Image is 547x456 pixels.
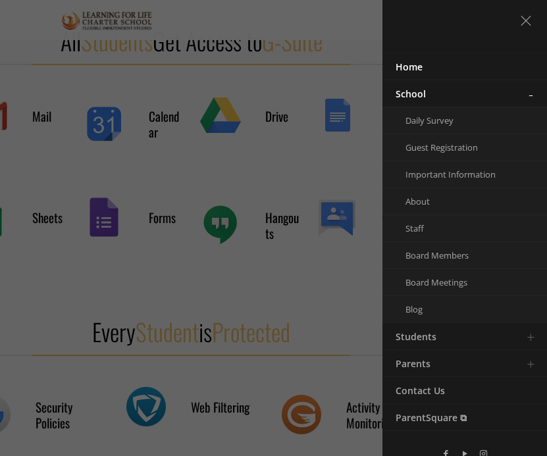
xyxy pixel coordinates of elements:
span: Staff [405,222,424,234]
a: Toggle submenu [517,323,544,349]
span: Daily Survey [405,114,454,126]
a: About [382,188,514,215]
a: Guest Registration [382,134,514,161]
a: Contact Us [382,377,514,403]
span: Board Members [405,249,469,261]
a: menu close icon [516,9,538,31]
span: About [405,195,430,207]
span: Important Information [405,168,496,180]
span: Guest Registration [405,141,478,153]
span: Home [396,61,423,73]
span: Board Meetings [405,276,467,288]
nav: Main menu [382,53,547,431]
a: Daily Survey [382,107,514,134]
a: Home [382,53,514,80]
a: Toggle submenu [517,80,544,107]
span: Parents [396,357,430,370]
a: Board Meetings [382,269,514,295]
a: Parents [382,350,514,376]
a: Students [382,323,514,349]
span: Contact Us [396,384,445,397]
a: Important Information [382,161,514,188]
a: ParentSquare ⧉ [382,404,514,430]
a: Toggle submenu [517,350,544,376]
span: School [396,88,426,100]
div: main menu [382,53,547,431]
span: Students [396,330,436,343]
a: School [382,80,514,107]
a: Blog [382,296,514,322]
a: Board Members [382,242,514,268]
span: Blog [405,303,423,315]
span: ParentSquare ⧉ [396,411,467,424]
a: Staff [382,215,514,241]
